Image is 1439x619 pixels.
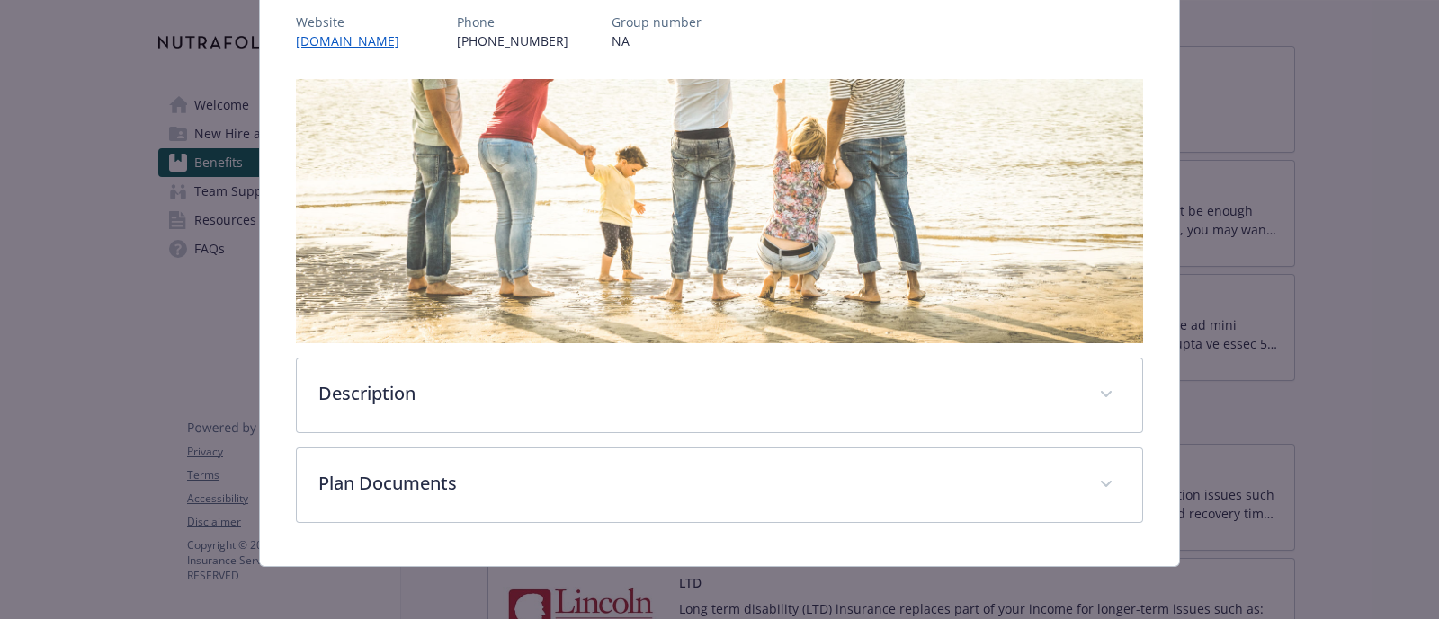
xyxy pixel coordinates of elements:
a: [DOMAIN_NAME] [296,32,414,49]
p: Phone [457,13,568,31]
p: Description [318,380,1077,407]
p: Plan Documents [318,470,1077,497]
p: Website [296,13,414,31]
p: NA [612,31,702,50]
img: banner [296,79,1143,343]
div: Description [297,358,1142,432]
p: Group number [612,13,702,31]
p: [PHONE_NUMBER] [457,31,568,50]
div: Plan Documents [297,448,1142,522]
